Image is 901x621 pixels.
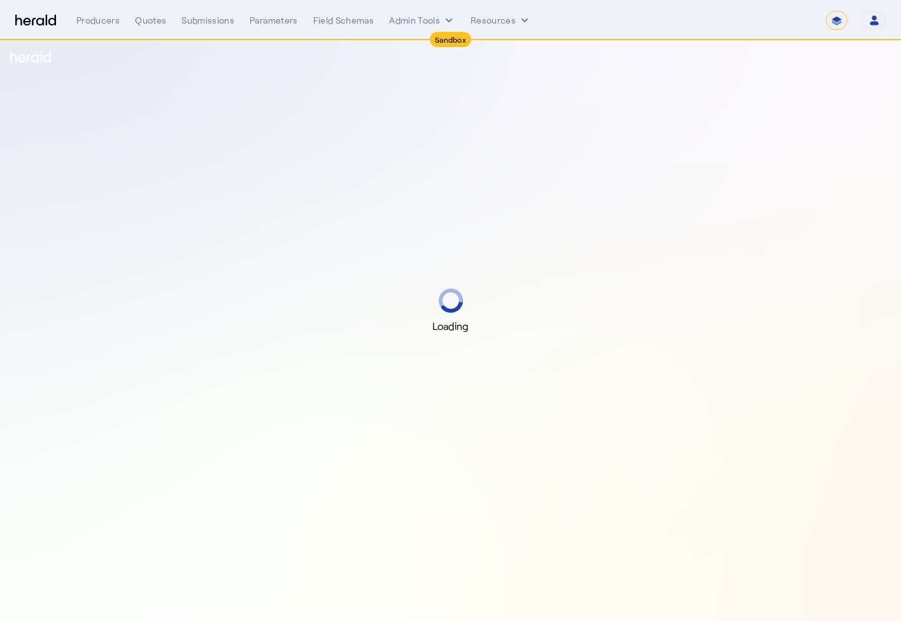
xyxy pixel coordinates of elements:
div: Quotes [135,14,166,27]
div: Producers [76,14,120,27]
div: Submissions [181,14,234,27]
div: Parameters [250,14,298,27]
button: internal dropdown menu [389,14,455,27]
img: Herald Logo [15,15,56,27]
div: Sandbox [430,32,471,47]
button: Resources dropdown menu [471,14,531,27]
div: Field Schemas [313,14,374,27]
